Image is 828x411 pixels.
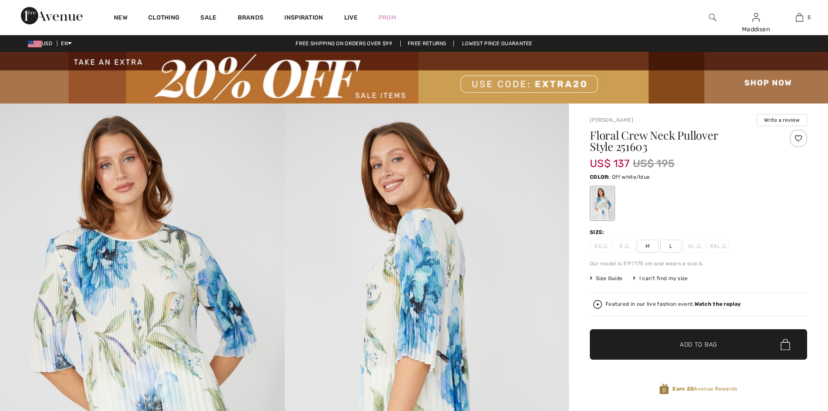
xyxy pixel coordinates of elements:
[455,40,539,47] a: Lowest Price Guarantee
[709,12,716,23] img: search the website
[289,40,399,47] a: Free shipping on orders over $99
[400,40,454,47] a: Free Returns
[61,40,72,47] span: EN
[752,13,760,21] a: Sign In
[148,14,180,23] a: Clothing
[590,260,807,267] div: Our model is 5'9"/175 cm and wears a size 6.
[659,383,669,395] img: Avenue Rewards
[672,385,737,393] span: Avenue Rewards
[593,300,602,309] img: Watch the replay
[613,240,635,253] span: S
[590,117,633,123] a: [PERSON_NAME]
[590,240,612,253] span: XS
[603,244,607,248] img: ring-m.svg
[590,274,622,282] span: Size Guide
[722,244,726,248] img: ring-m.svg
[612,174,650,180] span: Off white/blue
[590,149,629,170] span: US$ 137
[680,340,717,349] span: Add to Bag
[633,156,675,171] span: US$ 195
[590,174,610,180] span: Color:
[684,240,705,253] span: XL
[200,14,216,23] a: Sale
[344,13,358,22] a: Live
[590,329,807,360] button: Add to Bag
[752,12,760,23] img: My Info
[625,244,629,248] img: ring-m.svg
[672,386,694,392] strong: Earn 20
[379,13,396,22] a: Prom
[637,240,658,253] span: M
[707,240,729,253] span: XXL
[735,25,777,34] div: Maddisen
[21,7,83,24] img: 1ère Avenue
[697,244,701,248] img: ring-m.svg
[284,14,323,23] span: Inspiration
[28,40,56,47] span: USD
[633,274,688,282] div: I can't find my size
[238,14,264,23] a: Brands
[781,339,790,350] img: Bag.svg
[590,228,606,236] div: Size:
[808,13,811,21] span: 5
[695,301,741,307] strong: Watch the replay
[778,12,821,23] a: 5
[605,301,741,307] div: Featured in our live fashion event.
[796,12,803,23] img: My Bag
[28,40,42,47] img: US Dollar
[660,240,682,253] span: L
[757,114,807,126] button: Write a review
[591,187,614,220] div: Off white/blue
[590,130,771,152] h1: Floral Crew Neck Pullover Style 251603
[114,14,127,23] a: New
